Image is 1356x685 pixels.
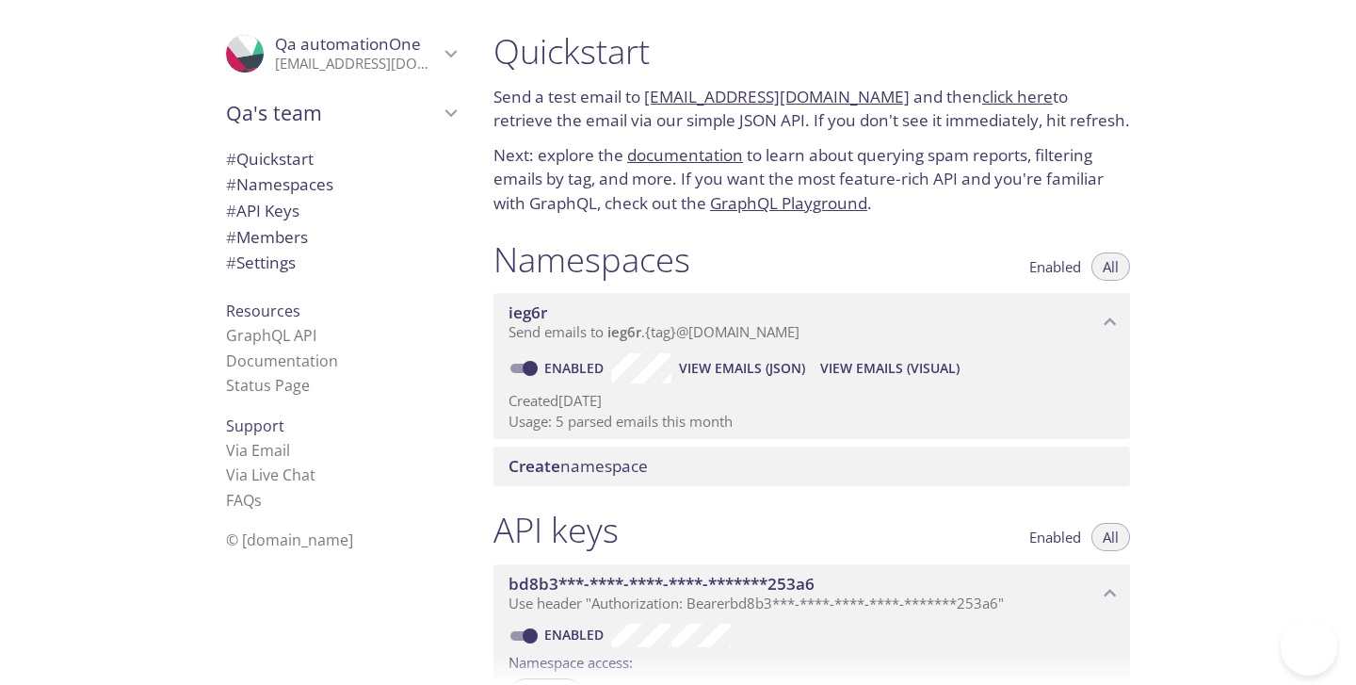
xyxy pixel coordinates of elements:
a: Via Email [226,440,290,461]
h1: Namespaces [493,238,690,281]
button: Enabled [1018,523,1092,551]
span: View Emails (Visual) [820,357,960,380]
div: Create namespace [493,447,1130,486]
span: # [226,148,236,170]
div: ieg6r namespace [493,293,1130,351]
h1: API keys [493,509,619,551]
iframe: Help Scout Beacon - Open [1281,619,1337,676]
span: namespace [508,455,648,477]
a: GraphQL API [226,325,316,346]
span: # [226,252,236,273]
span: ieg6r [607,322,641,341]
div: Members [211,224,471,251]
div: Qa's team [211,89,471,138]
div: Team Settings [211,250,471,276]
button: View Emails (Visual) [813,353,967,383]
a: Status Page [226,375,310,396]
span: View Emails (JSON) [679,357,805,380]
a: Enabled [541,626,611,644]
a: GraphQL Playground [710,192,867,214]
span: Members [226,226,308,248]
span: Qa's team [226,100,439,126]
span: ieg6r [508,302,547,323]
span: Create [508,455,560,477]
div: Quickstart [211,146,471,172]
span: Support [226,416,284,436]
button: All [1091,253,1130,281]
span: Send emails to . {tag} @[DOMAIN_NAME] [508,322,799,341]
div: API Keys [211,198,471,224]
div: Namespaces [211,171,471,198]
p: Send a test email to and then to retrieve the email via our simple JSON API. If you don't see it ... [493,85,1130,133]
a: Enabled [541,359,611,377]
a: documentation [627,144,743,166]
span: # [226,226,236,248]
p: Next: explore the to learn about querying spam reports, filtering emails by tag, and more. If you... [493,143,1130,216]
a: [EMAIL_ADDRESS][DOMAIN_NAME] [644,86,910,107]
a: Via Live Chat [226,465,315,485]
span: Namespaces [226,173,333,195]
span: Settings [226,252,296,273]
button: Enabled [1018,253,1092,281]
p: [EMAIL_ADDRESS][DOMAIN_NAME] [275,55,439,73]
a: Documentation [226,351,338,371]
p: Usage: 5 parsed emails this month [508,412,1115,432]
span: s [254,490,262,511]
span: Quickstart [226,148,314,170]
span: © [DOMAIN_NAME] [226,530,353,550]
span: # [226,200,236,221]
span: # [226,173,236,195]
span: API Keys [226,200,299,221]
p: Created [DATE] [508,391,1115,411]
div: Qa automationOne [211,23,471,85]
span: Resources [226,301,300,321]
span: Qa automationOne [275,33,421,55]
h1: Quickstart [493,30,1130,73]
button: View Emails (JSON) [671,353,813,383]
button: All [1091,523,1130,551]
a: click here [982,86,1053,107]
a: FAQ [226,490,262,511]
label: Namespace access: [508,647,633,675]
